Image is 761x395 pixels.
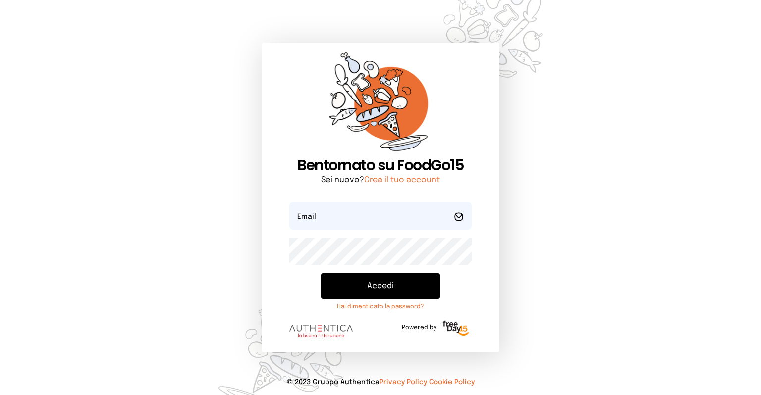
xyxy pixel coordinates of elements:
[402,324,436,332] span: Powered by
[289,156,472,174] h1: Bentornato su FoodGo15
[289,325,353,338] img: logo.8f33a47.png
[289,174,472,186] p: Sei nuovo?
[16,377,745,387] p: © 2023 Gruppo Authentica
[329,52,432,157] img: sticker-orange.65babaf.png
[380,379,427,386] a: Privacy Policy
[440,319,472,339] img: logo-freeday.3e08031.png
[321,303,440,311] a: Hai dimenticato la password?
[364,176,440,184] a: Crea il tuo account
[321,273,440,299] button: Accedi
[429,379,475,386] a: Cookie Policy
